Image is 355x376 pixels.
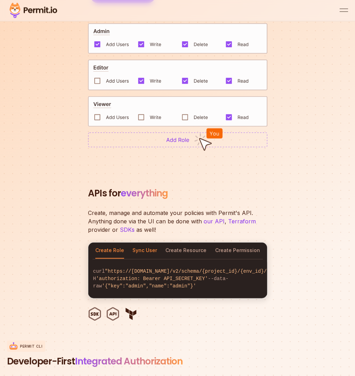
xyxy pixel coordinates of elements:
[102,283,196,289] span: '{"key":"admin","name":"admin"}'
[96,276,208,281] span: 'authorization: Bearer API_SECRET_KEY'
[132,243,157,259] button: Sync User
[88,209,263,234] p: Create, manage and automate your policies with Permit's API. Anything done via the UI can be done...
[215,243,260,259] button: Create Permission
[7,355,75,368] span: Developer-First
[20,344,42,349] p: Permit CLI
[228,218,256,225] a: Terraform
[204,218,225,225] a: our API
[105,269,284,274] span: "https://[DOMAIN_NAME]/v2/schema/{project_id}/{env_id}/roles"
[88,262,267,295] code: curl -H --data-raw
[121,187,168,200] span: everything
[7,1,60,20] img: Permit logo
[120,226,135,233] a: SDKs
[88,187,267,200] h2: APIs for
[75,355,183,368] span: Integrated Authorization
[340,6,348,15] button: open menu
[95,243,124,259] button: Create Role
[165,243,206,259] button: Create Resource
